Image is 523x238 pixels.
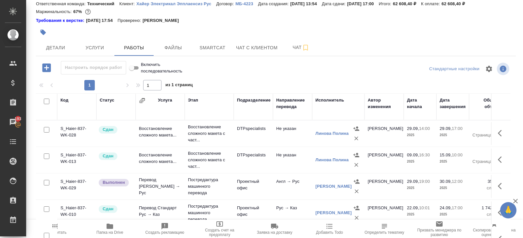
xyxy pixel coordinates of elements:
[419,126,430,131] p: 14:00
[357,220,412,238] button: Определить тематику
[79,44,110,52] span: Услуги
[467,220,522,238] button: Скопировать ссылку на оценку заказа
[452,152,463,157] p: 10:00
[276,97,309,110] div: Направление перевода
[364,201,404,224] td: [PERSON_NAME]
[407,97,433,110] div: Дата начала
[442,1,470,6] p: 62 608,40 ₽
[100,97,114,103] div: Статус
[351,160,361,170] button: Удалить
[234,149,273,171] td: DTPspecialists
[136,122,185,145] td: Восстановление сложного макета...
[440,97,466,110] div: Дата завершения
[82,220,137,238] button: Папка на Drive
[364,230,404,235] span: Определить тематику
[452,205,463,210] p: 17:00
[273,122,312,145] td: Не указан
[103,126,113,133] p: Сдан
[494,152,510,167] button: Здесь прячутся важные кнопки
[315,210,352,215] a: [PERSON_NAME]
[273,201,312,224] td: Рус → Каз
[472,125,498,132] p: 6
[440,185,466,191] p: 2025
[235,1,258,6] p: МБ-4223
[440,211,466,218] p: 2025
[316,230,343,235] span: Добавить Todo
[139,97,145,104] button: Сгруппировать
[351,134,361,143] button: Удалить
[494,178,510,194] button: Здесь прячутся важные кнопки
[143,17,184,24] p: [PERSON_NAME]
[421,1,442,6] p: К оплате:
[407,211,433,218] p: 2025
[73,9,83,14] p: 67%
[440,126,452,131] p: 29.09,
[352,213,362,223] button: Удалить
[197,44,228,52] span: Smartcat
[57,149,96,171] td: S_Haier-837-WK-013
[188,177,230,196] p: Постредактура машинного перевода
[136,149,185,171] td: Восстановление сложного макета...
[315,131,349,136] a: Линова Полина
[472,178,498,185] p: 355,4
[352,203,362,213] button: Назначить
[407,179,419,184] p: 29.09,
[452,126,463,131] p: 17:00
[440,205,452,210] p: 24.09,
[216,1,235,6] p: Договор:
[452,179,463,184] p: 12:00
[98,152,132,161] div: Менеджер проверил работу исполнителя, передает ее на следующий этап
[11,116,25,122] span: 193
[407,152,419,157] p: 09.09,
[60,97,68,103] div: Код
[273,149,312,171] td: Не указан
[440,132,466,138] p: 2025
[188,97,198,103] div: Этап
[98,205,132,214] div: Менеджер проверил работу исполнителя, передает ее на следующий этап
[472,132,498,138] p: Страница А4
[315,97,344,103] div: Исполнитель
[471,228,518,237] span: Скопировать ссылку на оценку заказа
[407,158,433,165] p: 2025
[352,186,362,196] button: Удалить
[136,173,185,199] td: Перевод [PERSON_NAME] → Рус
[257,230,292,235] span: Заявка на доставку
[96,230,123,235] span: Папка на Drive
[38,61,56,74] button: Добавить работу
[500,202,516,218] button: 🙏
[393,1,421,6] p: 62 608,40 ₽
[57,201,96,224] td: S_Haier-837-WK-010
[237,97,271,103] div: Подразделение
[188,203,230,223] p: Постредактура машинного перевода
[36,25,50,40] button: Добавить тэг
[302,220,357,238] button: Добавить Todo
[137,220,192,238] button: Создать рекламацию
[407,132,433,138] p: 2025
[407,185,433,191] p: 2025
[36,1,87,6] p: Ответственная команда:
[407,205,419,210] p: 22.09,
[322,1,347,6] p: Дата сдачи:
[196,228,243,237] span: Создать счет на предоплату
[86,17,118,24] p: [DATE] 17:54
[158,44,189,52] span: Файлы
[285,43,317,52] span: Чат
[472,211,498,218] p: слово
[36,9,73,14] p: Маржинальность:
[103,206,113,212] p: Сдан
[481,61,497,77] span: Настроить таблицу
[416,228,463,237] span: Призвать менеджера по развитию
[440,158,466,165] p: 2025
[352,177,362,186] button: Назначить
[419,152,430,157] p: 16:30
[472,97,498,110] div: Общий объем
[98,178,132,187] div: Исполнитель завершил работу
[440,179,452,184] p: 30.09,
[428,64,481,74] div: split button
[351,124,361,134] button: Назначить
[290,1,322,6] p: [DATE] 13:54
[472,152,498,158] p: 74
[247,220,302,238] button: Заявка на доставку
[158,97,172,103] div: Услуга
[503,203,514,217] span: 🙏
